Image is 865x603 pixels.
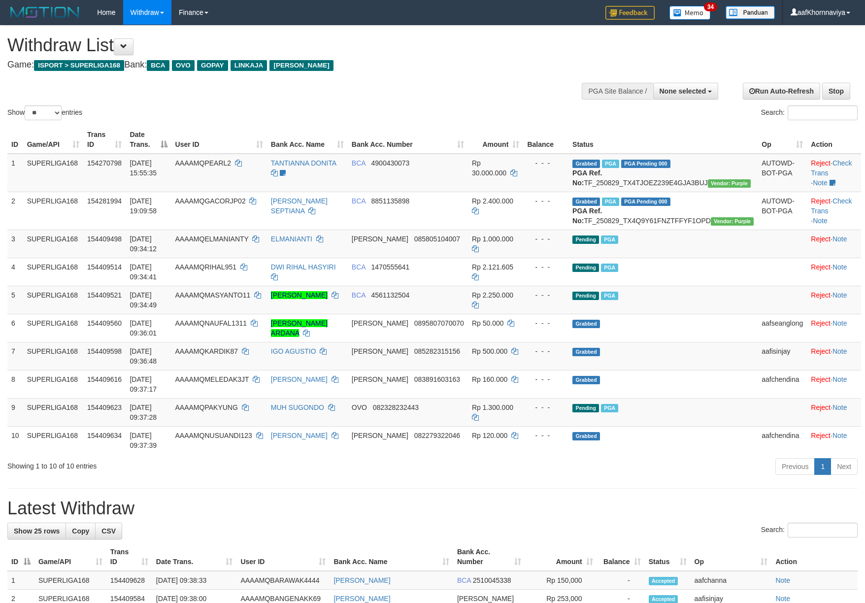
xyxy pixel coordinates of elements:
td: · [807,258,861,286]
a: ELMANIANTI [271,235,312,243]
h1: Withdraw List [7,35,567,55]
th: Amount: activate to sort column ascending [468,126,523,154]
span: Pending [572,235,599,244]
span: Vendor URL: https://trx4.1velocity.biz [711,217,754,226]
div: - - - [527,234,565,244]
span: BCA [457,576,471,584]
a: Reject [811,375,831,383]
td: 1 [7,154,23,192]
a: [PERSON_NAME] [333,595,390,603]
span: Rp 2.250.000 [472,291,513,299]
a: Copy [66,523,96,539]
td: 2 [7,192,23,230]
span: Copy [72,527,89,535]
a: Note [813,217,828,225]
td: 3 [7,230,23,258]
td: SUPERLIGA168 [23,370,83,398]
td: · [807,370,861,398]
th: Action [771,543,858,571]
th: Game/API: activate to sort column ascending [23,126,83,154]
span: AAAAMQMASYANTO11 [175,291,251,299]
td: SUPERLIGA168 [23,154,83,192]
a: Note [832,263,847,271]
th: Amount: activate to sort column ascending [525,543,597,571]
th: Op: activate to sort column ascending [758,126,807,154]
td: aafseanglong [758,314,807,342]
span: None selected [660,87,706,95]
img: Feedback.jpg [605,6,655,20]
td: · · [807,154,861,192]
th: User ID: activate to sort column ascending [171,126,267,154]
td: SUPERLIGA168 [23,342,83,370]
span: Copy 082279322046 to clipboard [414,432,460,439]
th: Game/API: activate to sort column ascending [34,543,106,571]
h1: Latest Withdraw [7,499,858,518]
a: Reject [811,319,831,327]
div: - - - [527,196,565,206]
a: [PERSON_NAME] [271,375,328,383]
div: - - - [527,431,565,440]
label: Search: [761,523,858,537]
img: MOTION_logo.png [7,5,82,20]
span: AAAAMQRIHAL951 [175,263,237,271]
span: 154409498 [87,235,122,243]
a: Reject [811,197,831,205]
td: aafchanna [691,571,772,590]
a: Reject [811,263,831,271]
a: Note [813,179,828,187]
td: TF_250829_TX4TJOEZ239E4GJA3BUJ [568,154,758,192]
td: Rp 150,000 [525,571,597,590]
a: Reject [811,347,831,355]
span: Copy 2510045338 to clipboard [473,576,511,584]
span: [DATE] 09:34:41 [130,263,157,281]
td: SUPERLIGA168 [23,258,83,286]
h4: Game: Bank: [7,60,567,70]
th: Trans ID: activate to sort column ascending [106,543,152,571]
span: Rp 1.300.000 [472,403,513,411]
span: OVO [352,403,367,411]
span: LINKAJA [231,60,267,71]
td: · [807,286,861,314]
span: Grabbed [572,198,600,206]
a: [PERSON_NAME] [333,576,390,584]
td: AUTOWD-BOT-PGA [758,192,807,230]
span: [DATE] 09:36:01 [130,319,157,337]
td: AUTOWD-BOT-PGA [758,154,807,192]
span: [DATE] 09:37:28 [130,403,157,421]
td: TF_250829_TX4Q9Y61FNZTFFYF1OPD [568,192,758,230]
th: Bank Acc. Number: activate to sort column ascending [348,126,468,154]
td: 10 [7,426,23,454]
span: AAAAMQPEARL2 [175,159,232,167]
button: None selected [653,83,719,100]
span: 154409521 [87,291,122,299]
span: GOPAY [197,60,228,71]
span: [PERSON_NAME] [352,235,408,243]
span: 154409623 [87,403,122,411]
td: SUPERLIGA168 [23,230,83,258]
select: Showentries [25,105,62,120]
span: 154409514 [87,263,122,271]
label: Show entries [7,105,82,120]
b: PGA Ref. No: [572,207,602,225]
div: - - - [527,402,565,412]
td: SUPERLIGA168 [34,571,106,590]
a: MUH SUGONDO [271,403,324,411]
td: AAAAMQBARAWAK4444 [236,571,330,590]
th: Bank Acc. Name: activate to sort column ascending [267,126,348,154]
span: 154409598 [87,347,122,355]
span: Rp 120.000 [472,432,507,439]
div: - - - [527,290,565,300]
td: · [807,426,861,454]
td: 8 [7,370,23,398]
span: AAAAMQELMANIANTY [175,235,249,243]
span: [DATE] 09:37:17 [130,375,157,393]
th: Bank Acc. Number: activate to sort column ascending [453,543,525,571]
th: Status: activate to sort column ascending [645,543,691,571]
span: [DATE] 19:09:58 [130,197,157,215]
th: Action [807,126,861,154]
a: Note [832,432,847,439]
span: [PERSON_NAME] [352,375,408,383]
input: Search: [788,523,858,537]
a: Check Trans [811,197,852,215]
span: AAAAMQMELEDAK3JT [175,375,249,383]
